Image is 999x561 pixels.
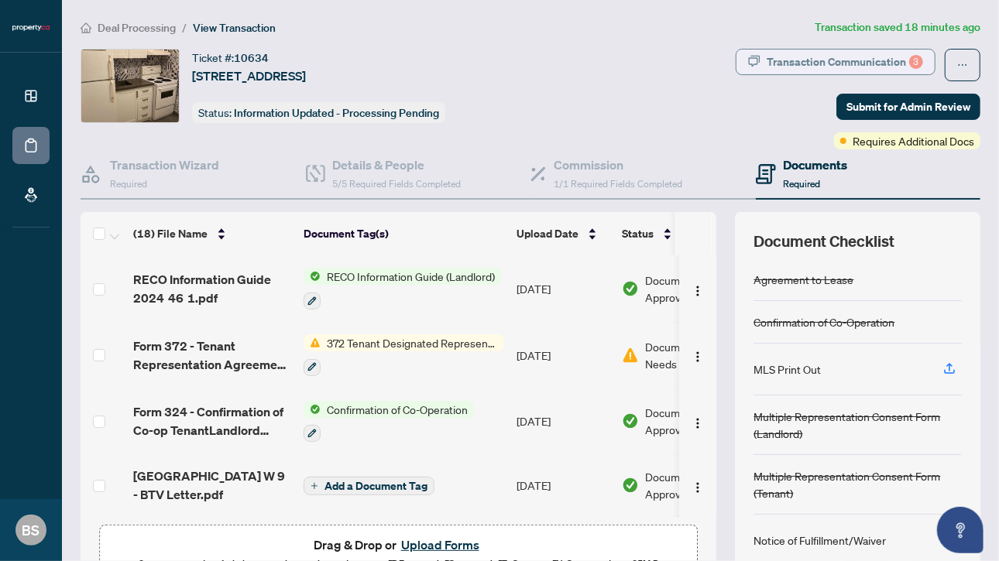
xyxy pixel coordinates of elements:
span: Document Needs Work [645,338,726,372]
img: Logo [692,351,704,363]
td: [DATE] [510,454,616,516]
div: Notice of Fulfillment/Waiver [754,532,886,549]
span: Upload Date [517,225,578,242]
span: Form 372 - Tenant Representation Agreement version 6.pdf [133,337,291,374]
span: [GEOGRAPHIC_DATA] W 9 - BTV Letter.pdf [133,467,291,504]
div: Agreement to Lease [754,271,853,288]
article: Transaction saved 18 minutes ago [815,19,980,36]
button: Status Icon372 Tenant Designated Representation Agreement with Company Schedule A [304,334,504,376]
button: Logo [685,276,710,301]
span: RECO Information Guide (Landlord) [321,268,501,285]
button: Submit for Admin Review [836,94,980,120]
span: Deal Processing [98,21,176,35]
span: 5/5 Required Fields Completed [333,178,462,190]
div: Status: [192,102,445,123]
img: Document Status [622,347,639,364]
span: plus [311,482,318,490]
span: Requires Additional Docs [853,132,974,149]
button: Status IconRECO Information Guide (Landlord) [304,268,501,310]
span: Status [622,225,654,242]
div: Multiple Representation Consent Form (Landlord) [754,408,962,442]
td: [DATE] [510,388,616,455]
img: Logo [692,417,704,429]
span: home [81,22,91,33]
button: Status IconConfirmation of Co-Operation [304,401,474,443]
div: 3 [909,55,923,69]
img: Status Icon [304,334,321,351]
img: Document Status [622,477,639,494]
span: 10634 [234,51,269,65]
button: Add a Document Tag [304,477,434,495]
button: Logo [685,409,710,433]
span: [STREET_ADDRESS] [192,67,306,85]
span: Document Checklist [754,231,894,252]
div: MLS Print Out [754,361,821,378]
span: Form 324 - Confirmation of Co-op TenantLandlord version 5 5 version 1.pdf [133,402,291,440]
td: [DATE] [510,322,616,388]
th: (18) File Name [127,212,297,255]
button: Add a Document Tag [304,475,434,495]
img: logo [12,23,50,32]
span: (18) File Name [133,225,208,242]
span: Confirmation of Co-Operation [321,401,474,418]
button: Open asap [937,507,984,553]
div: Transaction Communication [767,50,923,74]
h4: Transaction Wizard [110,156,219,174]
span: ellipsis [957,60,968,70]
span: 1/1 Required Fields Completed [554,178,682,190]
span: Drag & Drop or [314,535,484,555]
span: Required [110,178,147,190]
span: Submit for Admin Review [846,94,970,119]
img: IMG-C12347618_1.jpg [81,50,179,122]
span: 372 Tenant Designated Representation Agreement with Company Schedule A [321,334,504,351]
th: Document Tag(s) [297,212,510,255]
th: Upload Date [510,212,616,255]
span: View Transaction [193,21,276,35]
span: Document Approved [645,468,741,502]
button: Upload Forms [397,535,484,555]
img: Status Icon [304,401,321,418]
span: Add a Document Tag [324,481,427,491]
th: Status [616,212,747,255]
span: RECO Information Guide 2024 46 1.pdf [133,270,291,307]
td: [DATE] [510,255,616,322]
img: Logo [692,481,704,494]
span: Required [784,178,821,190]
span: Document Approved [645,404,741,438]
h4: Documents [784,156,848,174]
span: Information Updated - Processing Pending [234,106,439,120]
h4: Details & People [333,156,462,174]
h4: Commission [554,156,682,174]
div: Ticket #: [192,49,269,67]
span: Document Approved [645,272,741,306]
img: Document Status [622,412,639,429]
li: / [182,19,187,36]
img: Logo [692,285,704,297]
div: Multiple Representation Consent Form (Tenant) [754,467,962,501]
span: BS [22,519,40,541]
button: Logo [685,343,710,368]
button: Transaction Communication3 [736,49,935,75]
img: Document Status [622,280,639,297]
div: Confirmation of Co-Operation [754,313,894,330]
img: Status Icon [304,268,321,285]
button: Logo [685,473,710,498]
